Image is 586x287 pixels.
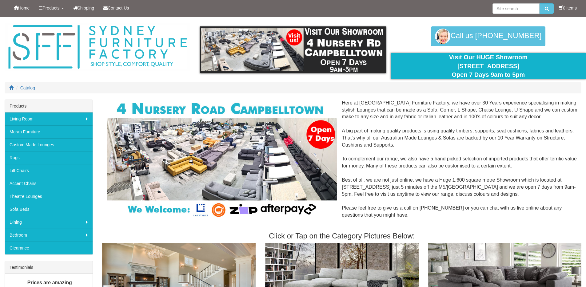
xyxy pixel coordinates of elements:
div: Visit Our HUGE Showroom [STREET_ADDRESS] Open 7 Days 9am to 5pm [395,53,581,79]
span: Contact Us [108,6,129,10]
img: Corner Modular Lounges [107,100,337,219]
a: Products [34,0,68,16]
div: Testimonials [5,261,93,274]
a: Living Room [5,112,93,125]
a: Catalog [20,85,35,90]
a: Home [9,0,34,16]
b: Prices are amazing [27,280,72,285]
a: Accent Chairs [5,177,93,190]
a: Sofa Beds [5,203,93,216]
span: Shipping [78,6,94,10]
h3: Click or Tap on the Category Pictures Below: [102,232,581,240]
a: Dining [5,216,93,229]
a: Shipping [69,0,99,16]
img: Sydney Furniture Factory [5,23,190,71]
span: Home [18,6,30,10]
input: Site search [492,3,540,14]
img: showroom.gif [200,26,386,73]
a: Theatre Lounges [5,190,93,203]
a: Custom Made Lounges [5,138,93,151]
div: Products [5,100,93,112]
a: Contact Us [99,0,134,16]
li: 0 items [559,5,577,11]
a: Moran Furniture [5,125,93,138]
a: Lift Chairs [5,164,93,177]
div: Here at [GEOGRAPHIC_DATA] Furniture Factory, we have over 30 Years experience specialising in mak... [102,100,581,226]
a: Rugs [5,151,93,164]
a: Clearance [5,242,93,254]
span: Products [42,6,59,10]
a: Bedroom [5,229,93,242]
